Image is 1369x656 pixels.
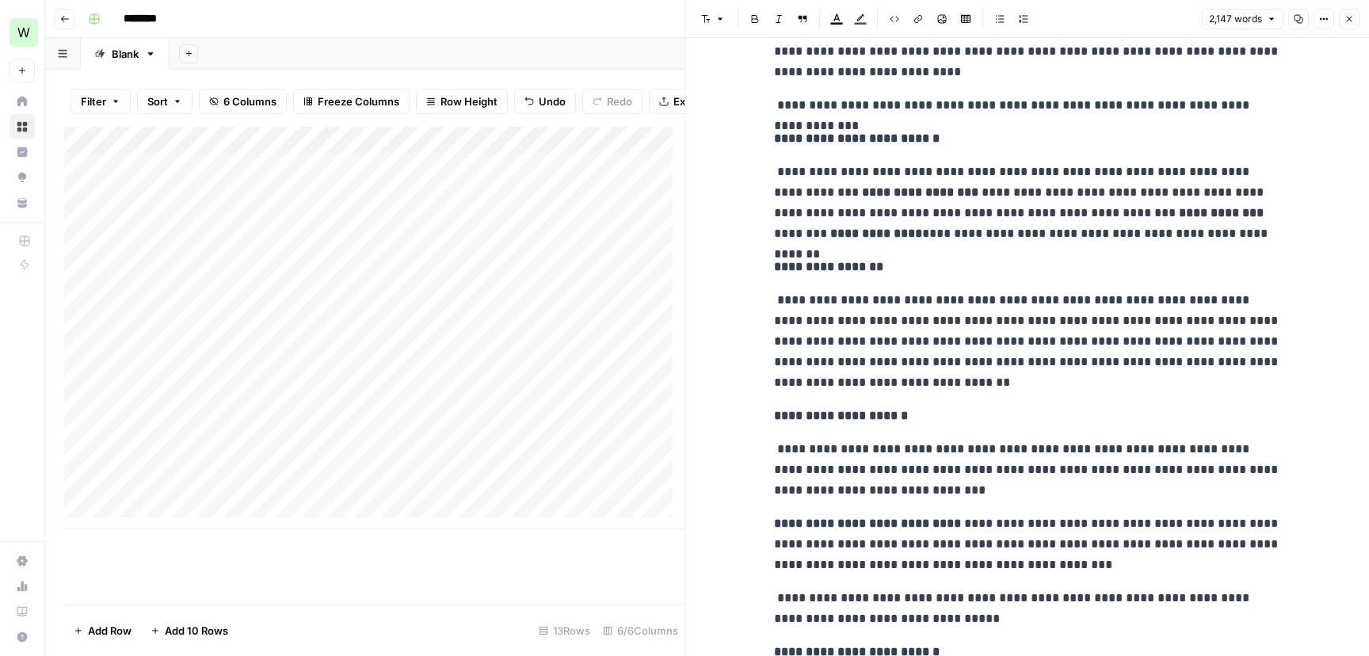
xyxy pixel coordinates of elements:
span: Redo [607,93,632,109]
a: Settings [10,548,35,574]
button: Workspace: Workspace1 [10,13,35,52]
span: 2,147 words [1209,12,1262,26]
span: Sort [147,93,168,109]
button: Add Row [64,618,141,643]
button: Redo [582,89,643,114]
button: Undo [514,89,576,114]
span: Freeze Columns [318,93,399,109]
a: Opportunities [10,165,35,190]
div: 6/6 Columns [597,618,684,643]
span: Add 10 Rows [165,623,228,639]
span: Add Row [88,623,132,639]
span: 6 Columns [223,93,276,109]
span: Filter [81,93,106,109]
a: Insights [10,139,35,165]
button: Sort [137,89,193,114]
a: Blank [81,38,170,70]
span: Export CSV [673,93,730,109]
div: 13 Rows [532,618,597,643]
span: W [17,23,30,42]
button: 6 Columns [199,89,287,114]
button: Help + Support [10,624,35,650]
a: Learning Hub [10,599,35,624]
a: Browse [10,114,35,139]
button: Add 10 Rows [141,618,238,643]
a: Your Data [10,190,35,215]
button: Filter [71,89,131,114]
span: Undo [539,93,566,109]
button: Freeze Columns [293,89,410,114]
div: Blank [112,46,139,62]
span: Row Height [440,93,498,109]
button: Row Height [416,89,508,114]
a: Home [10,89,35,114]
button: 2,147 words [1202,9,1283,29]
a: Usage [10,574,35,599]
button: Export CSV [649,89,740,114]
